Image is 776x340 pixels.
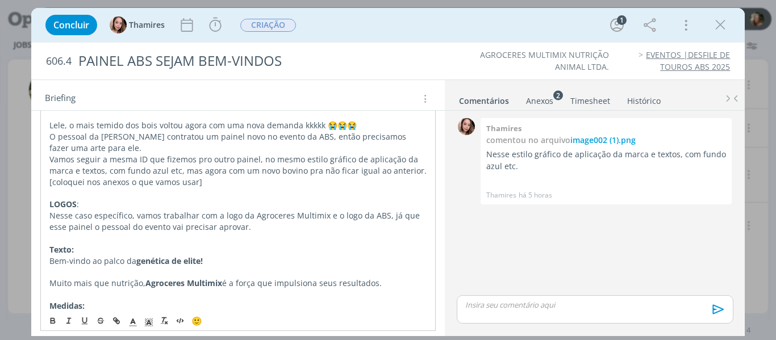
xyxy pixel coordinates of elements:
[74,47,440,75] div: PAINEL ABS SEJAM BEM-VINDOS
[608,16,626,34] button: 1
[617,15,627,25] div: 1
[49,131,427,154] p: O pessoal da [PERSON_NAME] contratou um painel novo no evento da ABS, então precisamos fazer uma ...
[486,149,726,172] p: Nesse estilo gráfico de aplicação da marca e textos, com fundo azul etc.
[240,19,296,32] span: CRIAÇÃO
[110,16,127,33] img: T
[141,314,157,328] span: Cor de Fundo
[526,95,553,107] div: Anexos
[646,49,730,72] a: EVENTOS |DESFILE DE TOUROS ABS 2025
[53,20,89,30] span: Concluir
[240,18,297,32] button: CRIAÇÃO
[145,278,222,288] strong: Agroceres Multimix
[49,278,427,289] p: Muito mais que nutrição, é a força que impulsiona seus resultados.
[570,90,611,107] a: Timesheet
[189,314,205,328] button: 🙂
[31,8,745,336] div: dialog
[458,90,510,107] a: Comentários
[49,199,77,209] strong: LOGOS
[45,15,97,35] button: Concluir
[49,154,427,188] p: Vamos seguir a mesma ID que fizemos pro outro painel, no mesmo estilo gráfico de aplicação da mar...
[553,90,563,100] sup: 2
[49,120,427,131] p: Lele, o mais temido dos bois voltou agora com uma nova demanda kkkkk 😭😭😭
[49,210,427,233] p: Nesse caso específico, vamos trabalhar com a logo da Agroceres Multimix e o logo da ABS, já que e...
[136,255,203,266] strong: genética de elite!
[519,190,552,200] span: há 5 horas
[49,300,85,311] strong: Medidas:
[480,49,609,72] a: AGROCERES MULTIMIX NUTRIÇÃO ANIMAL LTDA.
[49,255,427,267] p: Bem-vindo ao palco da
[486,134,726,148] div: comentou no arquivo
[627,90,661,107] a: Histórico
[486,123,521,133] b: Thamires
[458,118,475,135] img: T
[49,199,427,210] p: :
[125,314,141,328] span: Cor do Texto
[129,21,165,29] span: Thamires
[191,315,202,326] span: 🙂
[45,91,76,106] span: Briefing
[486,190,516,200] p: Thamires
[110,16,165,33] button: TThamires
[46,55,72,68] span: 606.4
[49,244,74,255] strong: Texto:
[570,135,636,145] span: image002 (1).png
